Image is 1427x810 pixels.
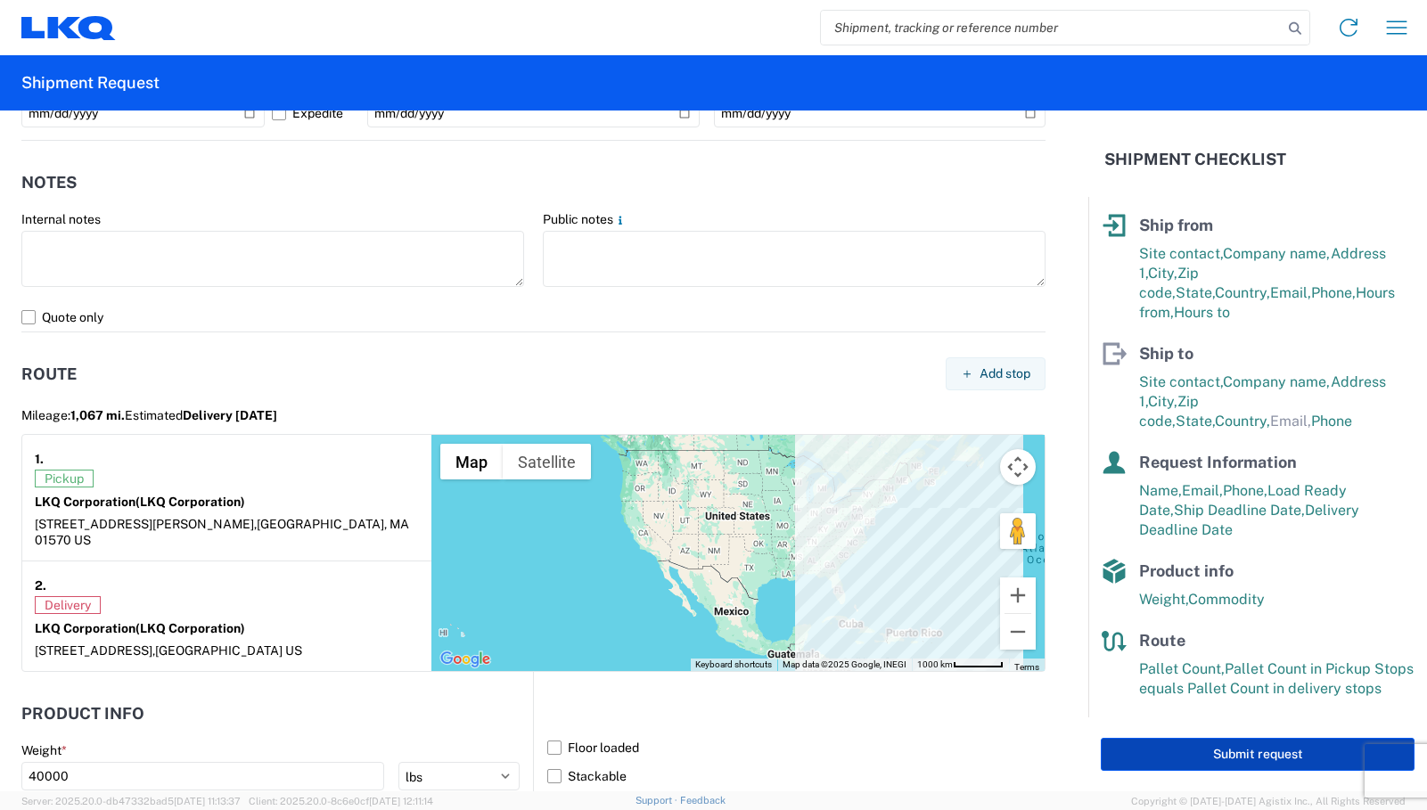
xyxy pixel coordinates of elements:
span: Commodity [1188,591,1265,608]
button: Map Scale: 1000 km per 53 pixels [912,659,1009,671]
span: Pickup [35,470,94,487]
img: Google [436,648,495,671]
button: Show satellite imagery [503,444,591,479]
span: Email, [1270,413,1311,430]
span: Site contact, [1139,245,1223,262]
button: Add stop [946,357,1046,390]
span: Request Information [1139,453,1297,471]
span: Email, [1182,482,1223,499]
span: Ship from [1139,216,1213,234]
label: Floor loaded [547,733,1046,762]
span: Estimated [125,408,277,422]
span: Map data ©2025 Google, INEGI [783,659,906,669]
span: Copyright © [DATE]-[DATE] Agistix Inc., All Rights Reserved [1131,793,1406,809]
span: [STREET_ADDRESS][PERSON_NAME], [35,517,257,531]
span: [GEOGRAPHIC_DATA], MA 01570 US [35,517,409,547]
a: Support [636,795,680,806]
span: Server: 2025.20.0-db47332bad5 [21,796,241,806]
span: Hours to [1174,304,1230,321]
span: City, [1148,265,1177,282]
span: Ship Deadline Date, [1174,502,1305,519]
button: Zoom in [1000,577,1036,613]
span: State, [1176,284,1215,301]
h2: Notes [21,174,77,192]
span: City, [1148,393,1177,410]
span: Delivery [DATE] [183,408,277,422]
button: Map camera controls [1000,449,1036,485]
h2: Shipment Checklist [1104,149,1286,170]
span: [DATE] 12:11:14 [369,796,433,806]
span: Company name, [1223,245,1331,262]
input: Shipment, tracking or reference number [821,11,1283,45]
button: Drag Pegman onto the map to open Street View [1000,513,1036,549]
span: Pallet Count in Pickup Stops equals Pallet Count in delivery stops [1139,660,1414,697]
span: (LKQ Corporation) [135,621,245,635]
span: Country, [1215,284,1270,301]
button: Zoom out [1000,614,1036,650]
span: Company name, [1223,373,1331,390]
label: Quote only [21,303,1046,331]
span: [DATE] 11:13:37 [174,796,241,806]
span: Country, [1215,413,1270,430]
span: 1,067 mi. [70,408,125,422]
span: Pallet Count, [1139,660,1225,677]
button: Show street map [440,444,503,479]
a: Terms [1014,662,1039,672]
label: Stackable [547,762,1046,790]
label: Weight [21,742,67,758]
a: Feedback [680,795,726,806]
span: Phone, [1311,284,1356,301]
span: Ship to [1139,344,1193,363]
button: Keyboard shortcuts [695,659,772,671]
strong: LKQ Corporation [35,621,245,635]
span: Email, [1270,284,1311,301]
h2: Product Info [21,705,144,723]
strong: LKQ Corporation [35,495,245,509]
label: Internal notes [21,211,101,227]
span: State, [1176,413,1215,430]
span: Site contact, [1139,373,1223,390]
span: Weight, [1139,591,1188,608]
span: [STREET_ADDRESS], [35,643,155,658]
span: (LKQ Corporation) [135,495,245,509]
strong: 1. [35,447,44,470]
h2: Route [21,365,77,383]
span: Mileage: [21,408,125,422]
span: Client: 2025.20.0-8c6e0cf [249,796,433,806]
a: Open this area in Google Maps (opens a new window) [436,648,495,671]
span: Product info [1139,561,1234,580]
span: Add stop [980,365,1030,382]
label: Public notes [543,211,627,227]
span: Phone [1311,413,1352,430]
span: Delivery [35,596,101,614]
span: [GEOGRAPHIC_DATA] US [155,643,302,658]
span: Route [1139,631,1185,650]
h2: Shipment Request [21,72,160,94]
span: Phone, [1223,482,1267,499]
strong: 2. [35,574,46,596]
span: 1000 km [917,659,953,669]
button: Submit request [1101,738,1415,771]
label: Expedite [272,99,353,127]
span: Name, [1139,482,1182,499]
